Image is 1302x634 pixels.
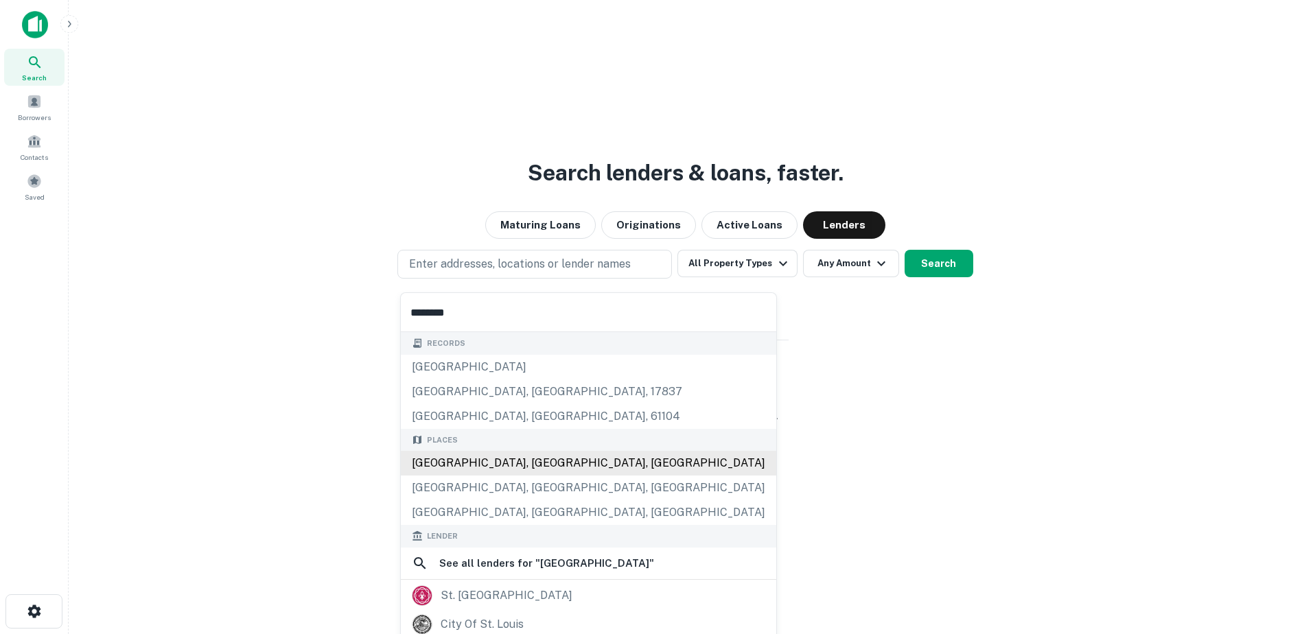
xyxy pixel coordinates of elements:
div: st. [GEOGRAPHIC_DATA] [441,585,572,606]
div: [GEOGRAPHIC_DATA], [GEOGRAPHIC_DATA], 61104 [401,404,776,429]
a: Search [4,49,65,86]
button: Maturing Loans [485,211,596,239]
a: Saved [4,168,65,205]
div: [GEOGRAPHIC_DATA], [GEOGRAPHIC_DATA], 17837 [401,379,776,404]
button: Enter addresses, locations or lender names [397,250,672,279]
span: Records [427,338,465,349]
span: Contacts [21,152,48,163]
a: st. [GEOGRAPHIC_DATA] [401,581,776,610]
div: [GEOGRAPHIC_DATA], [GEOGRAPHIC_DATA], [GEOGRAPHIC_DATA] [401,451,776,475]
img: picture [412,615,432,634]
span: Places [427,434,458,446]
span: Lender [427,530,458,542]
a: Borrowers [4,89,65,126]
div: [GEOGRAPHIC_DATA] [401,355,776,379]
div: [GEOGRAPHIC_DATA], [GEOGRAPHIC_DATA], [GEOGRAPHIC_DATA] [401,475,776,500]
span: Search [22,72,47,83]
h3: Search lenders & loans, faster. [528,156,844,189]
button: Originations [601,211,696,239]
span: Borrowers [18,112,51,123]
button: All Property Types [677,250,797,277]
a: Contacts [4,128,65,165]
button: Active Loans [701,211,798,239]
p: Enter addresses, locations or lender names [409,256,631,272]
iframe: Chat Widget [1233,524,1302,590]
div: [GEOGRAPHIC_DATA], [GEOGRAPHIC_DATA], [GEOGRAPHIC_DATA] [401,500,776,525]
img: picture [412,586,432,605]
img: capitalize-icon.png [22,11,48,38]
h6: See all lenders for " [GEOGRAPHIC_DATA] " [439,555,654,572]
span: Saved [25,191,45,202]
button: Lenders [803,211,885,239]
button: Any Amount [803,250,899,277]
button: Search [905,250,973,277]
